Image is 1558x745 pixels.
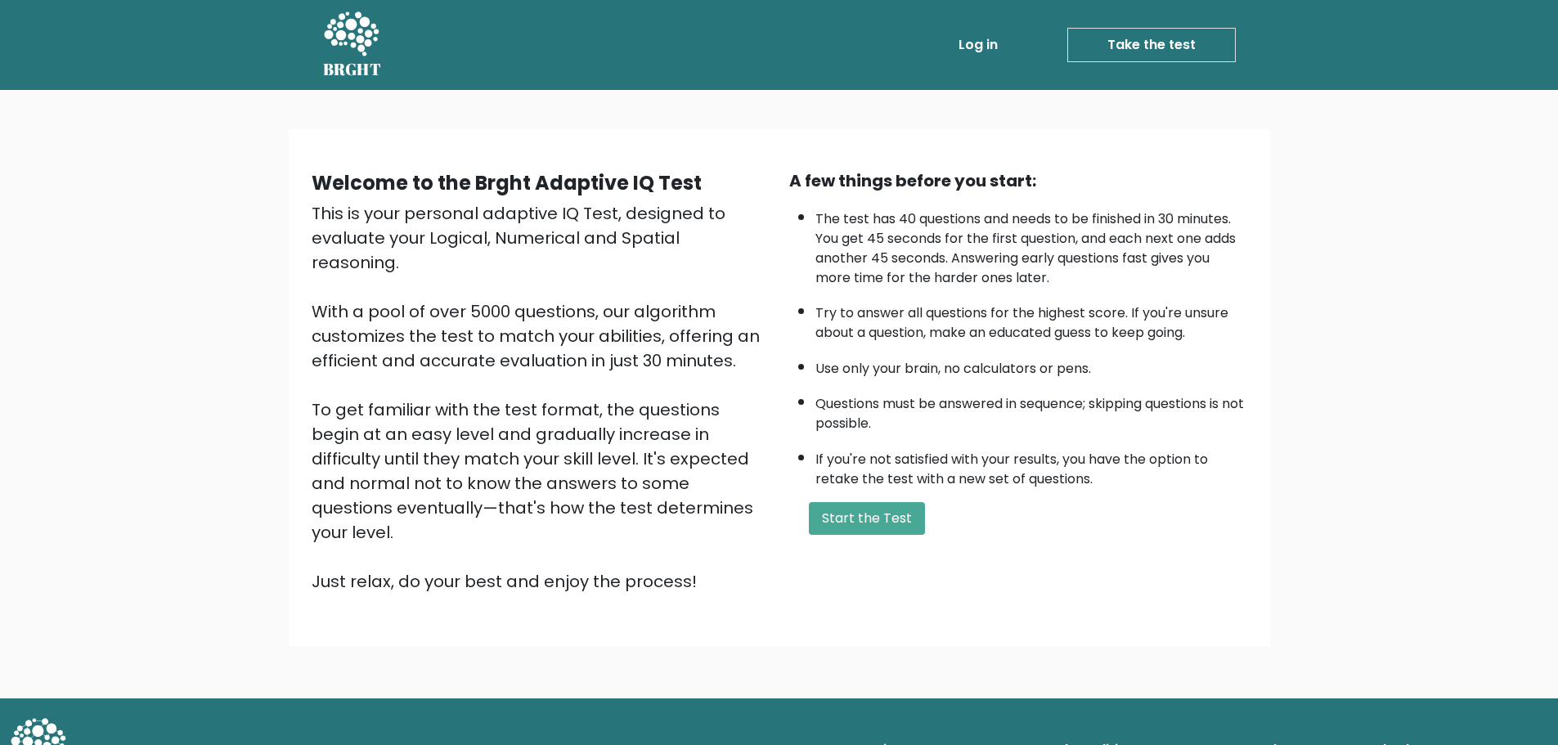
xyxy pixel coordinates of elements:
[312,201,770,594] div: This is your personal adaptive IQ Test, designed to evaluate your Logical, Numerical and Spatial ...
[323,7,382,83] a: BRGHT
[809,502,925,535] button: Start the Test
[815,386,1247,433] li: Questions must be answered in sequence; skipping questions is not possible.
[815,201,1247,288] li: The test has 40 questions and needs to be finished in 30 minutes. You get 45 seconds for the firs...
[312,169,702,196] b: Welcome to the Brght Adaptive IQ Test
[323,60,382,79] h5: BRGHT
[815,295,1247,343] li: Try to answer all questions for the highest score. If you're unsure about a question, make an edu...
[952,29,1004,61] a: Log in
[1067,28,1236,62] a: Take the test
[815,442,1247,489] li: If you're not satisfied with your results, you have the option to retake the test with a new set ...
[789,168,1247,193] div: A few things before you start:
[815,351,1247,379] li: Use only your brain, no calculators or pens.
